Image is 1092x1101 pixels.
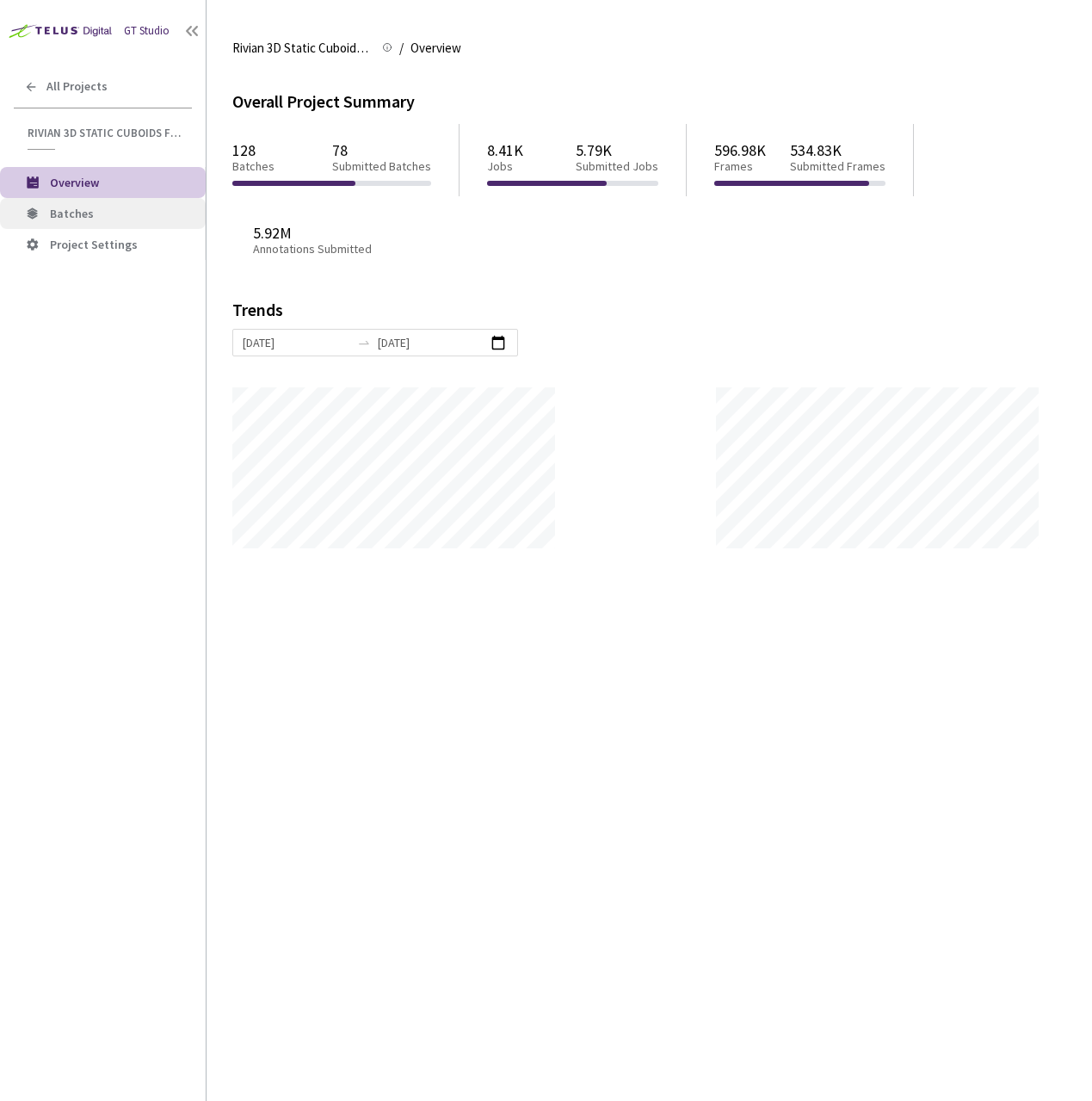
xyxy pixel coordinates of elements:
p: Submitted Batches [332,159,431,174]
span: Rivian 3D Static Cuboids fixed[2024-25] [232,38,372,59]
div: GT Studio [124,23,170,40]
span: All Projects [46,79,108,94]
span: Batches [50,206,94,221]
div: Overall Project Summary [232,90,1066,114]
p: Jobs [487,159,523,174]
input: Start date [243,333,350,352]
p: 5.79K [576,141,658,159]
p: 596.98K [714,141,766,159]
p: Batches [232,159,275,174]
li: / [399,38,404,59]
span: Overview [410,38,461,59]
input: End date [378,333,485,352]
p: 8.41K [487,141,523,159]
p: Submitted Frames [790,159,885,174]
p: 128 [232,141,275,159]
p: 5.92M [253,224,439,242]
p: 78 [332,141,431,159]
p: Frames [714,159,766,174]
div: Trends [232,301,1042,329]
span: to [357,336,371,349]
p: Annotations Submitted [253,242,439,257]
p: Submitted Jobs [576,159,658,174]
span: swap-right [357,336,371,349]
span: Rivian 3D Static Cuboids fixed[2024-25] [28,126,182,140]
span: Project Settings [50,237,138,252]
span: Overview [50,175,99,190]
p: 534.83K [790,141,885,159]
